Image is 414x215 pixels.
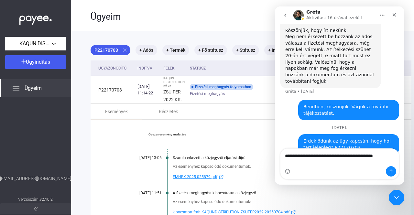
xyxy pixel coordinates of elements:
img: plus-white.svg [21,59,26,64]
div: Felek [163,64,175,72]
div: Részletek [159,108,178,115]
iframe: Intercom live chat [389,190,404,205]
a: Összes esemény mutatása [123,133,212,136]
button: Ügyindítás [5,55,66,69]
mat-chip: + Státusz [232,45,259,55]
div: Indítva [137,64,158,72]
th: Státusz [187,60,296,76]
img: arrow-double-left-grey.svg [34,207,38,211]
div: Ügyazonosító [98,64,132,72]
a: FMHBK-2025-025879.pdfexternal-link-blue [173,173,379,181]
strong: ZSU-FER 2022 Kft. [163,89,182,102]
mat-icon: close [122,47,128,53]
iframe: Intercom live chat [275,6,404,185]
img: external-link-blue [289,210,297,215]
div: Ügyeim [91,11,338,22]
mat-chip: + Termék [162,45,189,55]
span: Ügyeim [25,84,42,92]
img: external-link-blue [217,175,225,179]
span: FMHBK-2025-025879.pdf [173,173,217,181]
span: KAQUN DISTRIBUTION Kft [19,40,52,48]
mat-chip: P22170703 [91,45,130,55]
div: [DATE] 13:06 [123,156,162,160]
strong: v2.10.2 [40,197,53,202]
mat-chip: + Fő státusz [194,45,227,55]
div: Indítva [137,64,152,72]
div: Az eseményhez kapcsolódó dokumentumok: [173,163,379,170]
mat-chip: + Adós [136,45,157,55]
td: P22170703 [91,76,135,104]
span: Fizetési meghagyás [190,90,225,98]
div: [DATE] 11:14:22 [137,83,158,96]
mat-chip: + Indítás dátuma [264,45,307,55]
button: KAQUN DISTRIBUTION Kft [5,37,66,50]
div: A fizetési meghagyást kibocsátotta a közjegyző [173,191,379,195]
div: Fizetési meghagyás folyamatban [190,84,253,90]
img: list.svg [12,84,19,92]
div: Felek [163,64,185,72]
div: Számla érkezett a közjegyzői eljárási díjról [173,156,379,160]
div: KAQUN DISTRIBUTION Kft vs [163,76,185,88]
div: [DATE] 11:51 [123,191,162,195]
div: Események [105,108,128,115]
span: Ügyindítás [26,59,50,65]
div: Ügyazonosító [98,64,126,72]
div: Az eseményhez kapcsolódó dokumentumok: [173,199,379,205]
img: white-payee-white-dot.svg [19,12,52,25]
